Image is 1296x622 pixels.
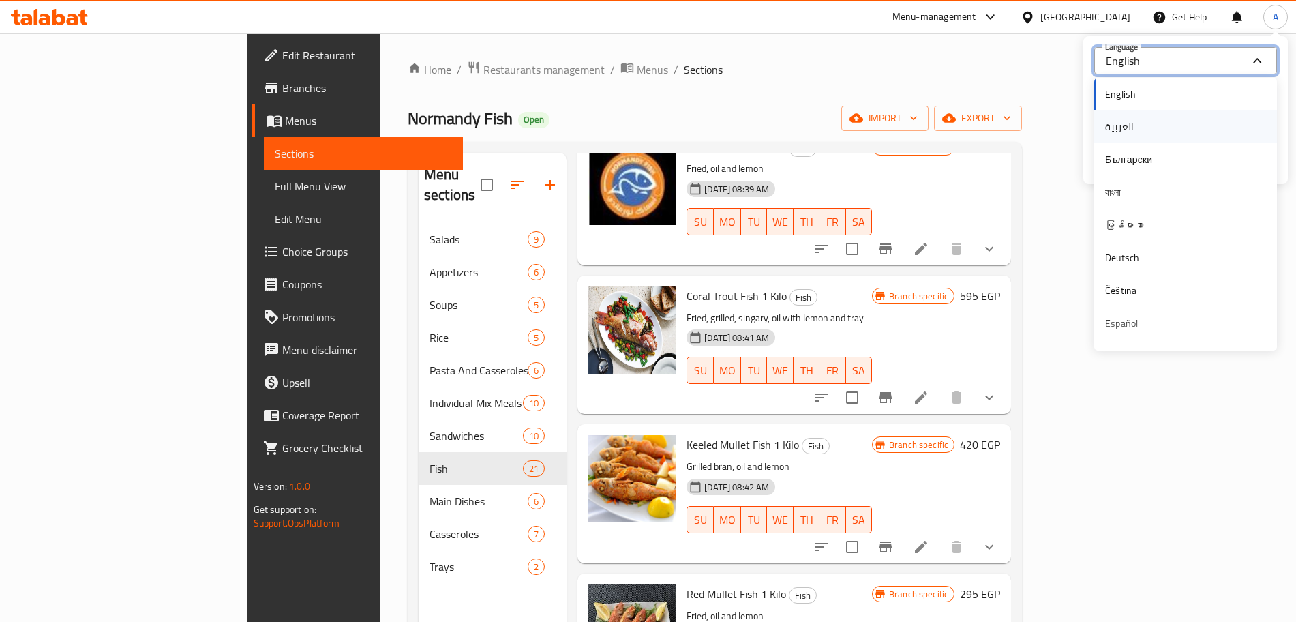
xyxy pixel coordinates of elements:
[620,61,668,78] a: Menus
[419,288,567,321] div: Soups5
[687,357,713,384] button: SU
[799,510,814,530] span: TH
[687,208,713,235] button: SU
[767,506,794,533] button: WE
[282,80,452,96] span: Branches
[719,361,736,381] span: MO
[960,584,1000,604] h6: 295 EGP
[252,104,463,137] a: Menus
[741,208,767,235] button: TU
[419,452,567,485] div: Fish21
[913,539,929,555] a: Edit menu item
[789,588,816,604] span: Fish
[430,297,528,313] span: Soups
[772,510,788,530] span: WE
[940,531,973,563] button: delete
[799,361,814,381] span: TH
[528,364,544,377] span: 6
[1105,314,1138,332] span: Español
[892,9,976,25] div: Menu-management
[1105,183,1121,201] span: বাংলা
[523,428,545,444] div: items
[282,309,452,325] span: Promotions
[523,460,545,477] div: items
[610,61,615,78] li: /
[973,381,1006,414] button: show more
[264,170,463,203] a: Full Menu View
[805,233,838,265] button: sort-choices
[960,138,1000,157] h6: 295 EGP
[741,357,767,384] button: TU
[419,256,567,288] div: Appetizers6
[252,432,463,464] a: Grocery Checklist
[483,61,605,78] span: Restaurants management
[518,112,549,128] div: Open
[419,419,567,452] div: Sandwiches10
[1105,216,1144,234] span: မြန်မာစာ
[869,381,902,414] button: Branch-specific-item
[408,103,513,134] span: Normandy Fish
[825,212,840,232] span: FR
[852,510,866,530] span: SA
[794,506,819,533] button: TH
[528,495,544,508] span: 6
[528,528,544,541] span: 7
[884,588,954,601] span: Branch specific
[528,526,545,542] div: items
[254,477,287,495] span: Version:
[869,531,902,563] button: Branch-specific-item
[528,299,544,312] span: 5
[790,290,817,306] span: Fish
[825,510,840,530] span: FR
[419,218,567,589] nav: Menu sections
[252,72,463,104] a: Branches
[838,235,866,263] span: Select to update
[588,435,676,522] img: Keeled Mullet Fish 1 Kilo
[884,290,954,303] span: Branch specific
[430,428,523,444] span: Sandwiches
[802,439,829,454] span: Fish
[264,137,463,170] a: Sections
[430,362,528,379] div: Pasta And Casseroles
[674,61,678,78] li: /
[747,510,762,530] span: TU
[913,241,929,257] a: Edit menu item
[528,266,544,279] span: 6
[430,395,523,411] span: Individual Mix Meals
[419,485,567,518] div: Main Dishes6
[719,510,736,530] span: MO
[419,321,567,354] div: Rice5
[838,533,866,561] span: Select to update
[252,366,463,399] a: Upsell
[805,381,838,414] button: sort-choices
[528,493,545,509] div: items
[528,329,545,346] div: items
[1105,151,1152,168] span: Български
[819,506,845,533] button: FR
[419,518,567,550] div: Casseroles7
[408,61,1022,78] nav: breadcrumb
[637,61,668,78] span: Menus
[693,212,708,232] span: SU
[528,233,544,246] span: 9
[252,235,463,268] a: Choice Groups
[254,501,316,518] span: Get support on:
[772,212,788,232] span: WE
[794,208,819,235] button: TH
[825,361,840,381] span: FR
[869,233,902,265] button: Branch-specific-item
[523,395,545,411] div: items
[282,276,452,293] span: Coupons
[940,381,973,414] button: delete
[714,357,741,384] button: MO
[714,208,741,235] button: MO
[282,440,452,456] span: Grocery Checklist
[252,399,463,432] a: Coverage Report
[528,297,545,313] div: items
[714,506,741,533] button: MO
[767,208,794,235] button: WE
[747,361,762,381] span: TU
[789,289,817,306] div: Fish
[852,361,866,381] span: SA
